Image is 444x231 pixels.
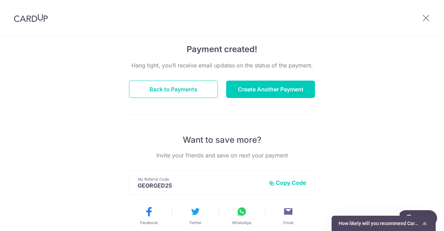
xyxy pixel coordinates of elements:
iframe: Opens a widget where you can find more information [400,210,437,228]
h4: Payment created! [129,43,315,56]
button: Twitter [175,206,216,225]
p: My Referral Code [138,176,263,182]
button: WhatsApp [221,206,262,225]
button: Facebook [128,206,169,225]
p: Invite your friends and save on next your payment [129,151,315,159]
span: WhatsApp [232,220,251,225]
p: GEORGED25 [138,182,263,189]
button: Back to Payments [129,81,218,98]
p: Hang tight, you’ll receive email updates on the status of the payment. [129,61,315,69]
button: Copy Code [269,179,306,186]
span: How likely will you recommend CardUp to a friend? [339,221,420,226]
span: Email [283,220,293,225]
button: Show survey - How likely will you recommend CardUp to a friend? [339,219,429,228]
button: Email [268,206,309,225]
span: Facebook [140,220,158,225]
span: Twitter [189,220,202,225]
p: Want to save more? [129,134,315,146]
img: CardUp [14,14,48,22]
button: Create Another Payment [226,81,315,98]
